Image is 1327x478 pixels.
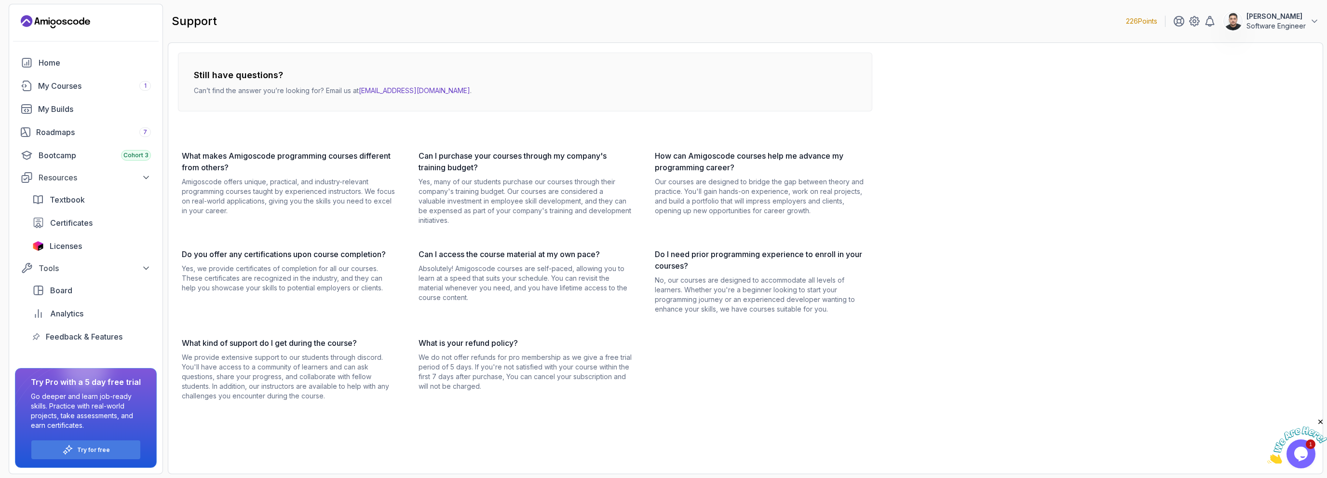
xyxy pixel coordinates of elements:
a: [EMAIL_ADDRESS][DOMAIN_NAME] [359,86,470,95]
div: Home [39,57,151,68]
span: Feedback & Features [46,331,122,342]
a: textbook [27,190,157,209]
div: My Builds [38,103,151,115]
p: Yes, many of our students purchase our courses through their company's training budget. Our cours... [419,177,632,225]
p: Go deeper and learn job-ready skills. Practice with real-world projects, take assessments, and ea... [31,392,141,430]
p: We provide extensive support to our students through discord. You'll have access to a community o... [182,353,395,401]
p: We do not offer refunds for pro membership as we give a free trial period of 5 days. If you're no... [419,353,632,391]
p: Software Engineer [1246,21,1306,31]
a: Try for free [77,446,110,454]
p: Yes, we provide certificates of completion for all our courses. These certificates are recognized... [182,264,395,293]
span: Board [50,285,72,296]
p: No, our courses are designed to accommodate all levels of learners. Whether you're a beginner loo... [655,275,868,314]
a: board [27,281,157,300]
h3: Do you offer any certifications upon course completion? [182,248,395,260]
div: Resources [39,172,151,183]
button: Try for free [31,440,141,460]
div: Roadmaps [36,126,151,138]
a: bootcamp [15,146,157,165]
button: Resources [15,169,157,186]
a: roadmaps [15,123,157,142]
h2: support [172,14,217,29]
h3: What makes Amigoscode programming courses different from others? [182,150,395,173]
span: Textbook [50,194,85,205]
div: My Courses [38,80,151,92]
span: 7 [143,128,147,136]
span: Analytics [50,308,83,319]
h3: Do I need prior programming experience to enroll in your courses? [655,248,868,272]
a: feedback [27,327,157,346]
p: [PERSON_NAME] [1246,12,1306,21]
a: analytics [27,304,157,323]
span: Cohort 3 [123,151,149,159]
div: Tools [39,262,151,274]
h3: Still have questions? [194,68,472,82]
p: 226 Points [1126,16,1157,26]
img: user profile image [1224,12,1242,30]
span: 1 [144,82,147,90]
iframe: chat widget [1267,418,1327,464]
a: home [15,53,157,72]
button: Tools [15,259,157,277]
p: Our courses are designed to bridge the gap between theory and practice. You'll gain hands-on expe... [655,177,868,216]
a: builds [15,99,157,119]
h3: What kind of support do I get during the course? [182,337,395,349]
img: jetbrains icon [32,241,44,251]
a: Landing page [21,14,90,29]
span: Certificates [50,217,93,229]
h3: Can I purchase your courses through my company's training budget? [419,150,632,173]
h3: What is your refund policy? [419,337,632,349]
p: Amigoscode offers unique, practical, and industry-relevant programming courses taught by experien... [182,177,395,216]
button: user profile image[PERSON_NAME]Software Engineer [1223,12,1319,31]
p: Absolutely! Amigoscode courses are self-paced, allowing you to learn at a speed that suits your s... [419,264,632,302]
a: courses [15,76,157,96]
div: Bootcamp [39,150,151,161]
a: certificates [27,213,157,232]
span: Licenses [50,240,82,252]
p: Can’t find the answer you’re looking for? Email us at . [194,86,472,96]
h3: Can I access the course material at my own pace? [419,248,632,260]
a: licenses [27,236,157,256]
h3: How can Amigoscode courses help me advance my programming career? [655,150,868,173]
